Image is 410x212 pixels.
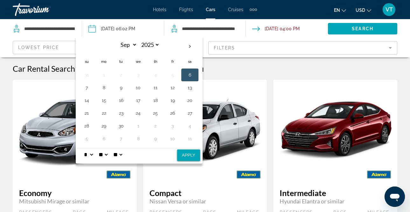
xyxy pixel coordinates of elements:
button: Day 23 [116,109,126,118]
span: Hyundai Elantra or similar [280,198,391,205]
button: Search [328,23,397,34]
img: ALAMO [100,167,137,182]
img: primary.png [143,95,267,166]
button: Day 10 [168,134,178,143]
span: Economy [19,188,130,198]
button: Day 20 [185,96,195,105]
button: Day 26 [168,109,178,118]
button: Day 6 [185,70,195,79]
button: Day 25 [150,109,161,118]
select: Select year [139,39,160,50]
button: Change language [334,5,346,15]
select: Select minute [97,148,109,161]
button: Day 4 [150,70,161,79]
button: Day 29 [99,121,109,130]
img: primary.png [13,91,137,171]
button: Day 5 [168,70,178,79]
button: User Menu [381,3,397,16]
button: Day 1 [133,121,143,130]
button: Day 9 [150,134,161,143]
button: Pickup date: Sep 06, 2025 06:02 PM [88,19,135,38]
button: Day 3 [168,121,178,130]
span: Compact [149,188,261,198]
span: VT [386,6,393,13]
button: Day 17 [133,96,143,105]
select: Select hour [83,148,94,161]
span: en [334,8,340,13]
img: ALAMO [230,167,267,182]
mat-select: Sort by [18,44,197,51]
button: Apply [177,150,200,161]
a: Cars [206,7,215,12]
button: Day 8 [99,83,109,92]
span: Mitsubishi Mirage or similar [19,198,130,205]
img: primary.png [273,99,397,163]
button: Day 5 [82,134,92,143]
iframe: Button to launch messaging window [385,186,405,207]
button: Drop-off date: Sep 10, 2025 04:00 PM [252,19,300,38]
button: Day 10 [133,83,143,92]
button: Day 7 [116,134,126,143]
button: Day 7 [82,83,92,92]
h1: Car Rental Search Results [13,64,102,73]
button: Day 31 [82,70,92,79]
button: Day 22 [99,109,109,118]
a: Cruises [228,7,243,12]
span: Intermediate [280,188,391,198]
span: Search [352,26,373,31]
a: Hotels [153,7,166,12]
span: Lowest Price [18,45,59,50]
button: Day 30 [116,121,126,130]
span: USD [356,8,365,13]
button: Next month [181,39,198,54]
button: Day 21 [82,109,92,118]
button: Day 11 [150,83,161,92]
a: Flights [179,7,193,12]
button: Day 11 [185,134,195,143]
a: Travorium [13,1,76,18]
button: Day 2 [150,121,161,130]
button: Day 14 [82,96,92,105]
button: Day 18 [150,96,161,105]
button: Filter [208,41,398,55]
span: Nissan Versa or similar [149,198,261,205]
select: Select AM/PM [112,148,123,161]
button: Day 2 [116,70,126,79]
button: Day 16 [116,96,126,105]
button: Day 27 [185,109,195,118]
button: Day 28 [82,121,92,130]
button: Day 4 [185,121,195,130]
button: Day 9 [116,83,126,92]
button: Day 13 [185,83,195,92]
button: Day 3 [133,70,143,79]
button: Day 24 [133,109,143,118]
button: Day 19 [168,96,178,105]
button: Day 15 [99,96,109,105]
button: Day 1 [99,70,109,79]
button: Day 12 [168,83,178,92]
button: Change currency [356,5,371,15]
button: Day 8 [133,134,143,143]
img: ALAMO [361,167,397,182]
button: Day 6 [99,134,109,143]
select: Select month [116,39,137,50]
button: Extra navigation items [250,4,257,15]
